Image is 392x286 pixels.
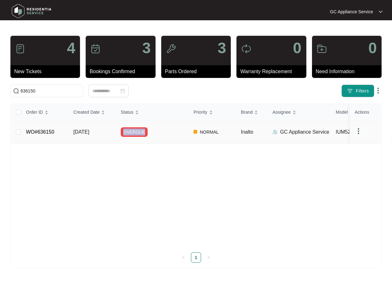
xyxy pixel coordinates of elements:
p: GC Appliance Service [280,128,329,136]
img: icon [241,44,251,54]
p: Need Information [316,68,382,75]
span: NORMAL [197,128,221,136]
img: dropdown arrow [355,127,362,135]
span: Inalto [241,129,253,135]
th: Brand [236,104,267,121]
p: 0 [293,41,302,56]
button: right [204,252,214,263]
span: left [181,256,185,259]
span: Brand [241,109,253,116]
th: Created Date [68,104,116,121]
img: icon [317,44,327,54]
img: residentia service logo [9,2,54,21]
a: 1 [191,253,201,262]
img: search-icon [13,88,19,94]
span: Model [336,109,348,116]
span: [DATE] [73,129,89,135]
img: Vercel Logo [193,130,197,134]
p: 3 [142,41,151,56]
img: dropdown arrow [379,10,383,13]
img: Assigner Icon [273,130,278,135]
span: Filters [356,88,369,94]
p: Warranty Replacement [240,68,306,75]
button: left [178,252,188,263]
th: Priority [188,104,236,121]
th: Status [116,104,188,121]
img: filter icon [347,88,353,94]
span: Priority [193,109,207,116]
p: Bookings Confirmed [89,68,155,75]
p: New Tickets [14,68,80,75]
span: right [207,256,211,259]
p: 0 [368,41,377,56]
p: 4 [67,41,76,56]
button: filter iconFilters [341,85,374,97]
th: Assignee [267,104,331,121]
p: GC Appliance Service [330,9,373,15]
img: icon [90,44,101,54]
a: WO#636150 [26,129,54,135]
span: Assignee [273,109,291,116]
img: icon [166,44,176,54]
img: icon [15,44,25,54]
th: Actions [350,104,381,121]
p: Parts Ordered [165,68,231,75]
span: Created Date [73,109,100,116]
th: Order ID [21,104,68,121]
li: Next Page [204,252,214,263]
img: dropdown arrow [374,87,382,94]
span: OVERDUE [121,127,148,137]
span: Status [121,109,133,116]
span: Order ID [26,109,43,116]
input: Search by Order Id, Assignee Name, Customer Name, Brand and Model [21,87,81,94]
p: 3 [217,41,226,56]
li: Previous Page [178,252,188,263]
